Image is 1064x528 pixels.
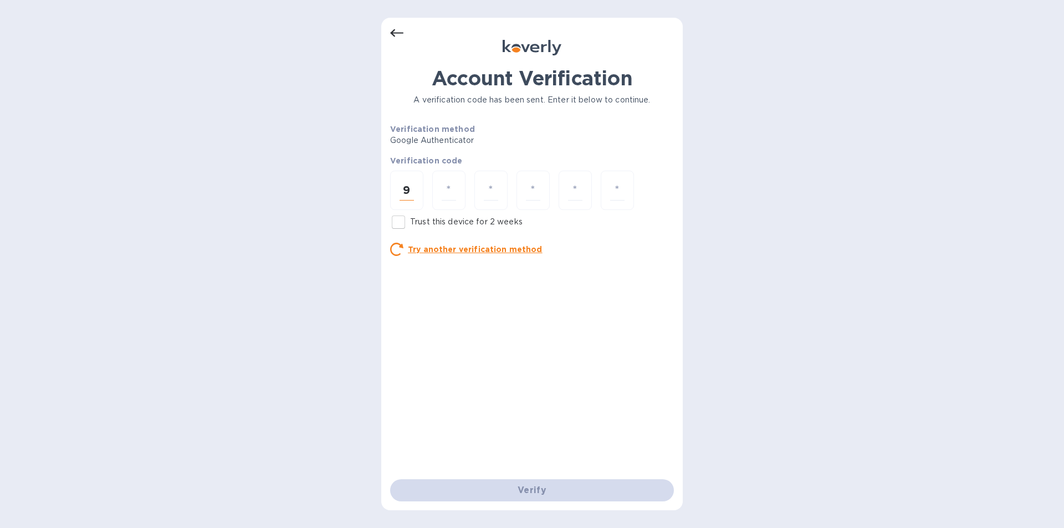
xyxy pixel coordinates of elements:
h1: Account Verification [390,66,674,90]
p: Verification code [390,155,674,166]
b: Verification method [390,125,475,134]
p: A verification code has been sent. Enter it below to continue. [390,94,674,106]
p: Google Authenticator [390,135,559,146]
u: Try another verification method [408,245,543,254]
p: Trust this device for 2 weeks [410,216,523,228]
